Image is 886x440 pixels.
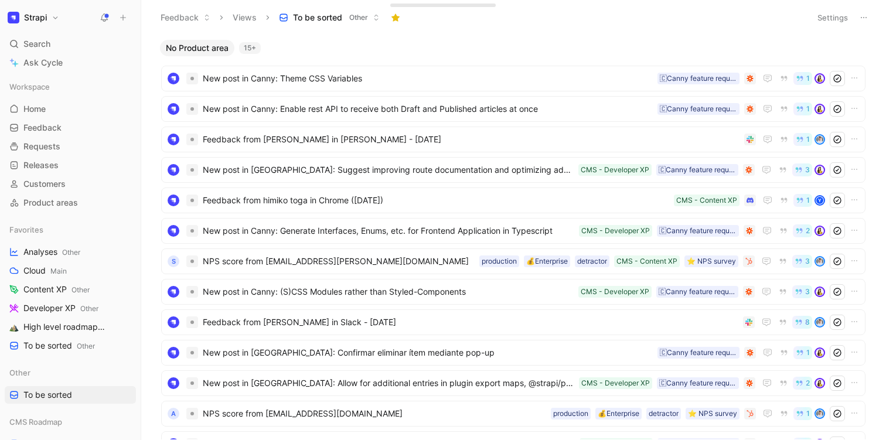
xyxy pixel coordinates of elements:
div: detractor [649,408,679,419]
span: 1 [806,197,810,204]
button: 2 [793,377,812,390]
span: 3 [805,166,810,173]
img: avatar [816,227,824,235]
div: CMS - Developer XP [581,164,649,176]
span: New post in Canny: (S)CSS Modules rather than Styled-Components [203,285,574,299]
img: logo [168,195,179,206]
button: To be sortedOther [274,9,385,26]
a: Requests [5,138,136,155]
button: Feedback [155,9,216,26]
div: 🇨Canny feature request [659,377,737,389]
span: Feedback [23,122,62,134]
button: 2 [793,224,812,237]
span: 2 [806,227,810,234]
a: Ask Cycle [5,54,136,71]
button: 1 [793,346,812,359]
span: High level roadmap [23,321,108,333]
span: To be sorted [23,389,72,401]
button: 3 [792,285,812,298]
img: avatar [816,74,824,83]
span: To be sorted [23,340,95,352]
span: Product areas [23,197,78,209]
span: Workspace [9,81,50,93]
button: StrapiStrapi [5,9,62,26]
span: Feedback from himiko toga in Chrome ([DATE]) [203,193,669,207]
a: logoFeedback from [PERSON_NAME] in Slack - [DATE]8avatar [161,309,865,335]
a: logoNew post in [GEOGRAPHIC_DATA]: Allow for additional entries in plugin export maps, @strapi/pl... [161,370,865,396]
span: Other [71,285,90,294]
span: To be sorted [293,12,342,23]
div: Favorites [5,221,136,238]
img: logo [168,286,179,298]
span: Ask Cycle [23,56,63,70]
span: Releases [23,159,59,171]
a: ⛰️High level roadmapOther [5,318,136,336]
a: SNPS score from [EMAIL_ADDRESS][PERSON_NAME][DOMAIN_NAME]⭐️ NPS surveyCMS - Content XPdetractor💰E... [161,248,865,274]
div: A [168,408,179,419]
a: Releases [5,156,136,174]
div: Workspace [5,78,136,95]
div: S [168,255,179,267]
button: ⛰️ [7,320,21,334]
img: logo [168,134,179,145]
span: Other [80,304,98,313]
span: Developer XP [23,302,98,315]
div: 🇨Canny feature request [659,225,737,237]
a: Feedback [5,119,136,137]
div: CMS - Developer XP [581,286,649,298]
button: 1 [793,407,812,420]
a: AnalysesOther [5,243,136,261]
img: avatar [816,105,824,113]
span: NPS score from [EMAIL_ADDRESS][DOMAIN_NAME] [203,407,546,421]
a: logoNew post in Canny: Enable rest API to receive both Draft and Published articles at once🇨Canny... [161,96,865,122]
span: 1 [806,349,810,356]
span: NPS score from [EMAIL_ADDRESS][PERSON_NAME][DOMAIN_NAME] [203,254,475,268]
img: avatar [816,379,824,387]
span: 1 [806,75,810,82]
span: No Product area [166,42,229,54]
div: Other [5,364,136,381]
span: New post in Canny: Generate Interfaces, Enums, etc. for Frontend Application in Typescript [203,224,574,238]
button: Views [227,9,262,26]
img: avatar [816,410,824,418]
span: Content XP [23,284,90,296]
div: CMS - Developer XP [581,377,650,389]
img: avatar [816,318,824,326]
img: avatar [816,257,824,265]
a: logoNew post in Canny: Generate Interfaces, Enums, etc. for Frontend Application in Typescript🇨Ca... [161,218,865,244]
span: Customers [23,178,66,190]
a: ANPS score from [EMAIL_ADDRESS][DOMAIN_NAME]⭐️ NPS surveydetractor💰Enterpriseproduction1avatar [161,401,865,427]
a: logoFeedback from [PERSON_NAME] in [PERSON_NAME] - [DATE]1avatar [161,127,865,152]
div: 🇨Canny feature request [660,103,737,115]
div: Y [816,196,824,204]
a: logoNew post in [GEOGRAPHIC_DATA]: Confirmar eliminar ítem mediante pop-up🇨Canny feature request1... [161,340,865,366]
a: To be sorted [5,386,136,404]
img: avatar [816,166,824,174]
a: logoNew post in Canny: Theme CSS Variables🇨Canny feature request1avatar [161,66,865,91]
img: logo [168,164,179,176]
a: logoFeedback from himiko toga in Chrome ([DATE])CMS - Content XP1Y [161,187,865,213]
a: CloudMain [5,262,136,279]
div: CMS - Content XP [676,195,737,206]
span: New post in [GEOGRAPHIC_DATA]: Allow for additional entries in plugin export maps, @strapi/plugin... [203,376,574,390]
span: 3 [805,258,810,265]
div: CMS - Content XP [616,255,677,267]
div: detractor [577,255,607,267]
a: Home [5,100,136,118]
span: Main [50,267,67,275]
img: logo [168,73,179,84]
span: Other [62,248,80,257]
a: Product areas [5,194,136,212]
div: 🇨Canny feature request [659,164,736,176]
div: OtherTo be sorted [5,364,136,404]
span: Feedback from [PERSON_NAME] in [PERSON_NAME] - [DATE] [203,132,740,146]
span: 1 [806,105,810,112]
button: 1 [793,194,812,207]
button: 3 [792,255,812,268]
button: 1 [793,133,812,146]
span: 1 [806,136,810,143]
div: CMS Roadmap [5,413,136,431]
a: logoNew post in [GEOGRAPHIC_DATA]: Suggest improving route documentation and optimizing admin pat... [161,157,865,183]
span: Other [349,12,368,23]
img: logo [168,225,179,237]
